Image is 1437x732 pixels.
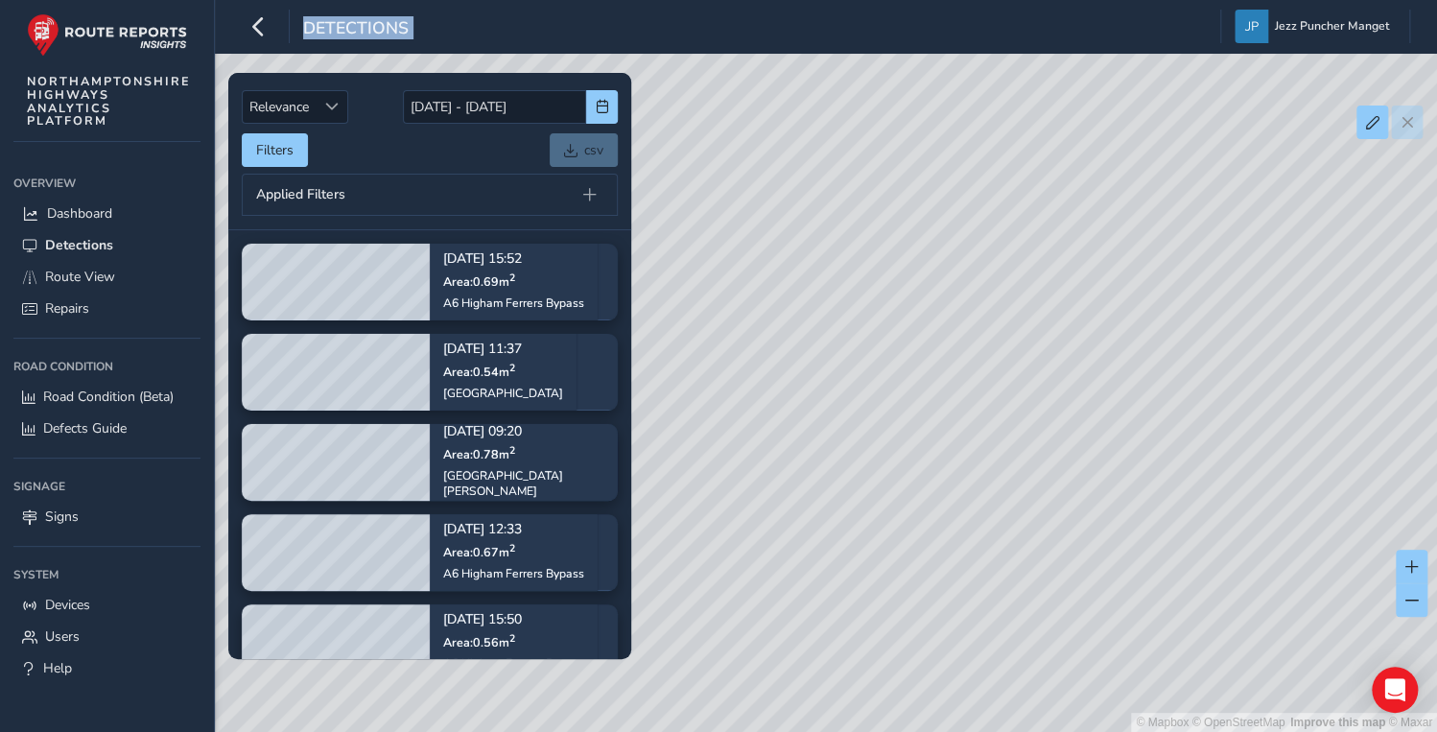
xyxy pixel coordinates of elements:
span: Detections [45,236,113,254]
a: Repairs [13,293,200,324]
img: diamond-layout [1235,10,1268,43]
span: Help [43,659,72,677]
button: Filters [242,133,308,167]
a: Users [13,621,200,652]
img: rr logo [27,13,187,57]
span: Route View [45,268,115,286]
span: Jezz Puncher Manget [1275,10,1389,43]
a: Road Condition (Beta) [13,381,200,413]
a: Dashboard [13,198,200,229]
a: Signs [13,501,200,532]
div: System [13,560,200,589]
span: Applied Filters [256,188,345,201]
div: Road Condition [13,352,200,381]
sup: 2 [509,631,515,646]
span: NORTHAMPTONSHIRE HIGHWAYS ANALYTICS PLATFORM [27,75,191,128]
span: Repairs [45,299,89,318]
div: Overview [13,169,200,198]
span: Signs [45,508,79,526]
p: [DATE] 15:52 [443,253,584,267]
sup: 2 [509,443,515,458]
a: Detections [13,229,200,261]
p: [DATE] 11:37 [443,343,563,357]
div: Signage [13,472,200,501]
div: A6 Higham Ferrers Bypass [443,295,584,311]
p: [DATE] 09:20 [443,426,604,439]
div: A6 Higham Ferrers Bypass [443,656,584,672]
span: Area: 0.56 m [443,634,515,650]
sup: 2 [509,271,515,285]
div: [GEOGRAPHIC_DATA] [443,386,563,401]
p: [DATE] 12:33 [443,524,584,537]
span: Relevance [243,91,316,123]
span: Area: 0.67 m [443,544,515,560]
span: Dashboard [47,204,112,223]
a: Defects Guide [13,413,200,444]
div: Sort by Date [316,91,347,123]
a: Route View [13,261,200,293]
div: Open Intercom Messenger [1372,667,1418,713]
sup: 2 [509,361,515,375]
a: csv [550,133,618,167]
span: Road Condition (Beta) [43,388,174,406]
a: Devices [13,589,200,621]
span: Devices [45,596,90,614]
span: Area: 0.69 m [443,273,515,290]
div: [GEOGRAPHIC_DATA][PERSON_NAME] [443,468,604,499]
div: A6 Higham Ferrers Bypass [443,566,584,581]
span: Detections [303,16,409,43]
p: [DATE] 15:50 [443,614,584,627]
span: Users [45,627,80,646]
sup: 2 [509,541,515,555]
span: Area: 0.54 m [443,364,515,380]
span: Area: 0.78 m [443,446,515,462]
button: Jezz Puncher Manget [1235,10,1396,43]
a: Help [13,652,200,684]
span: Defects Guide [43,419,127,437]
